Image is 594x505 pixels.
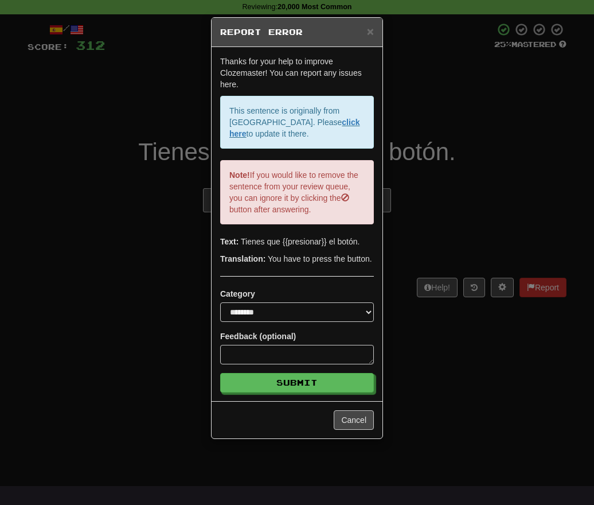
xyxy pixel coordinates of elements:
[220,96,374,149] p: This sentence is originally from [GEOGRAPHIC_DATA]. Please to update it there.
[334,410,374,430] button: Cancel
[220,253,374,265] p: You have to press the button.
[220,331,296,342] label: Feedback (optional)
[220,254,265,263] strong: Translation:
[367,25,374,38] span: ×
[220,26,374,38] h5: Report Error
[229,170,250,180] strong: Note!
[367,25,374,37] button: Close
[220,237,239,246] strong: Text:
[220,288,255,300] label: Category
[220,236,374,247] p: Tienes que {{presionar}} el botón.
[220,160,374,224] p: If you would like to remove the sentence from your review queue, you can ignore it by clicking th...
[220,373,374,393] button: Submit
[220,56,374,90] p: Thanks for your help to improve Clozemaster! You can report any issues here.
